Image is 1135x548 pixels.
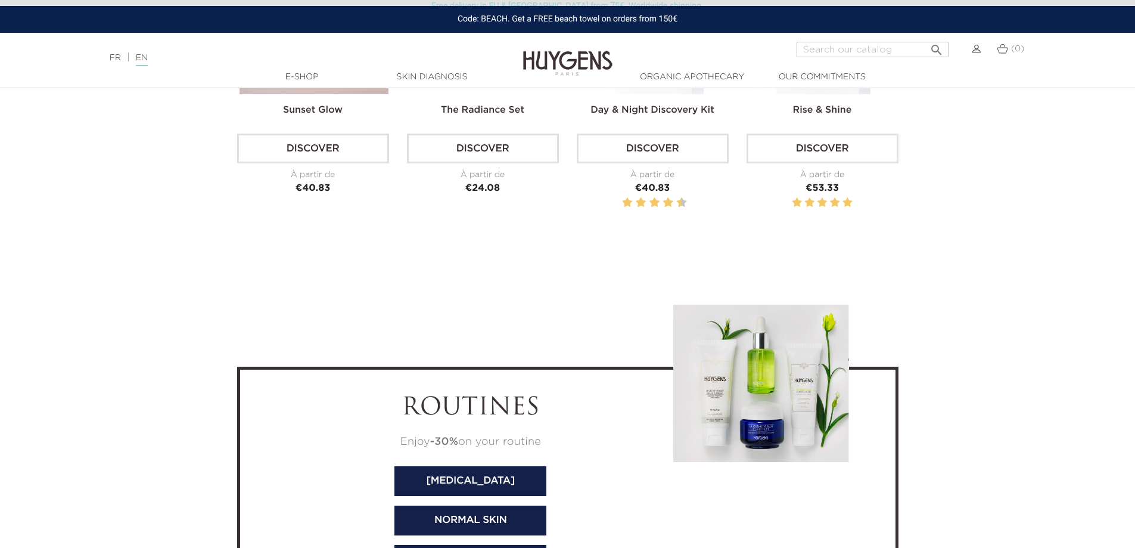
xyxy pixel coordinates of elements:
[842,196,852,210] label: 5
[797,42,949,57] input: Search
[747,134,898,163] a: Discover
[286,394,656,423] h2: Routines
[577,169,729,181] div: À partir de
[806,184,839,193] span: €53.33
[523,32,612,78] img: Huygens
[830,196,839,210] label: 4
[929,39,944,54] i: 
[635,184,670,193] span: €40.83
[136,54,148,66] a: EN
[441,106,524,115] a: The Radiance Set
[679,196,685,210] label: 10
[633,196,635,210] label: 3
[647,196,649,210] label: 5
[407,169,559,181] div: À partir de
[577,134,729,163] a: Discover
[817,196,827,210] label: 3
[633,71,752,83] a: Organic Apothecary
[110,54,121,62] a: FR
[237,134,389,163] a: Discover
[763,71,882,83] a: Our commitments
[661,196,663,210] label: 7
[283,106,343,115] a: Sunset Glow
[286,434,656,450] p: Enjoy on your routine
[747,169,898,181] div: À partir de
[805,196,814,210] label: 2
[652,196,658,210] label: 6
[237,169,389,181] div: À partir de
[590,106,714,115] a: Day & Night Discovery Kit
[638,196,644,210] label: 4
[624,196,630,210] label: 2
[430,436,458,447] strong: -30%
[372,71,492,83] a: Skin Diagnosis
[665,196,671,210] label: 8
[926,38,947,54] button: 
[793,106,852,115] a: Rise & Shine
[394,506,546,535] a: normal skin
[673,305,849,462] img: Soin Peau
[1011,45,1024,53] span: (0)
[407,134,559,163] a: Discover
[296,184,331,193] span: €40.83
[674,196,676,210] label: 9
[394,466,546,496] a: [MEDICAL_DATA]
[792,196,802,210] label: 1
[465,184,500,193] span: €24.08
[104,51,464,65] div: |
[620,196,621,210] label: 1
[242,71,362,83] a: E-Shop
